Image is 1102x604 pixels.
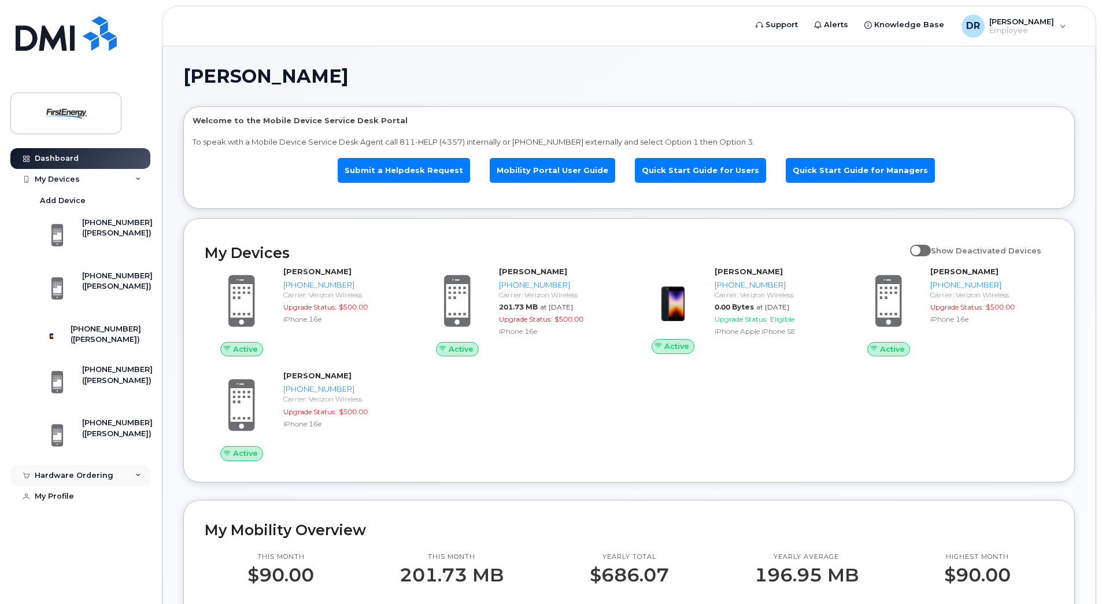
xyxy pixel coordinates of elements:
[715,290,833,300] div: Carrier: Verizon Wireless
[233,344,258,355] span: Active
[499,315,552,323] span: Upgrade Status:
[193,115,1066,126] p: Welcome to the Mobile Device Service Desk Portal
[193,137,1066,148] p: To speak with a Mobile Device Service Desk Agent call 811-HELP (4357) internally or [PHONE_NUMBER...
[554,315,583,323] span: $500.00
[880,344,905,355] span: Active
[930,314,1049,324] div: iPhone 16e
[283,279,402,290] div: [PHONE_NUMBER]
[283,290,402,300] div: Carrier: Verizon Wireless
[205,266,406,356] a: Active[PERSON_NAME][PHONE_NUMBER]Carrier: Verizon WirelessUpgrade Status:$500.00iPhone 16e
[247,565,314,585] p: $90.00
[770,315,794,323] span: Eligible
[283,394,402,404] div: Carrier: Verizon Wireless
[499,290,617,300] div: Carrier: Verizon Wireless
[930,279,1049,290] div: [PHONE_NUMBER]
[635,158,766,183] a: Quick Start Guide for Users
[986,303,1015,311] span: $500.00
[944,565,1011,585] p: $90.00
[715,315,768,323] span: Upgrade Status:
[756,303,789,311] span: at [DATE]
[786,158,935,183] a: Quick Start Guide for Managers
[755,553,859,562] p: Yearly average
[283,407,336,416] span: Upgrade Status:
[283,371,352,380] strong: [PERSON_NAME]
[852,266,1053,356] a: Active[PERSON_NAME][PHONE_NUMBER]Carrier: Verizon WirelessUpgrade Status:$500.00iPhone 16e
[930,303,983,311] span: Upgrade Status:
[183,68,349,85] span: [PERSON_NAME]
[664,341,689,352] span: Active
[400,565,504,585] p: 201.73 MB
[490,158,615,183] a: Mobility Portal User Guide
[205,521,1053,539] h2: My Mobility Overview
[499,267,567,276] strong: [PERSON_NAME]
[339,407,368,416] span: $500.00
[205,244,904,262] h2: My Devices
[930,290,1049,300] div: Carrier: Verizon Wireless
[715,326,833,336] div: iPhone Apple iPhone SE
[540,303,573,311] span: at [DATE]
[400,553,504,562] p: This month
[590,565,669,585] p: $686.07
[645,272,701,327] img: image20231002-3703462-10zne2t.jpeg
[420,266,622,356] a: Active[PERSON_NAME][PHONE_NUMBER]Carrier: Verizon Wireless201.73 MBat [DATE]Upgrade Status:$500.0...
[283,267,352,276] strong: [PERSON_NAME]
[715,267,783,276] strong: [PERSON_NAME]
[944,553,1011,562] p: Highest month
[338,158,470,183] a: Submit a Helpdesk Request
[755,565,859,585] p: 196.95 MB
[715,303,754,311] span: 0.00 Bytes
[931,246,1041,255] span: Show Deactivated Devices
[283,314,402,324] div: iPhone 16e
[283,303,336,311] span: Upgrade Status:
[283,384,402,395] div: [PHONE_NUMBER]
[339,303,368,311] span: $500.00
[930,267,999,276] strong: [PERSON_NAME]
[247,553,314,562] p: This month
[636,266,838,354] a: Active[PERSON_NAME][PHONE_NUMBER]Carrier: Verizon Wireless0.00 Bytesat [DATE]Upgrade Status:Eligi...
[499,303,538,311] span: 201.73 MB
[1052,554,1093,595] iframe: Messenger Launcher
[499,279,617,290] div: [PHONE_NUMBER]
[283,419,402,429] div: iPhone 16e
[449,344,474,355] span: Active
[233,448,258,459] span: Active
[910,240,919,249] input: Show Deactivated Devices
[205,370,406,461] a: Active[PERSON_NAME][PHONE_NUMBER]Carrier: Verizon WirelessUpgrade Status:$500.00iPhone 16e
[499,326,617,336] div: iPhone 16e
[590,553,669,562] p: Yearly total
[715,279,833,290] div: [PHONE_NUMBER]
